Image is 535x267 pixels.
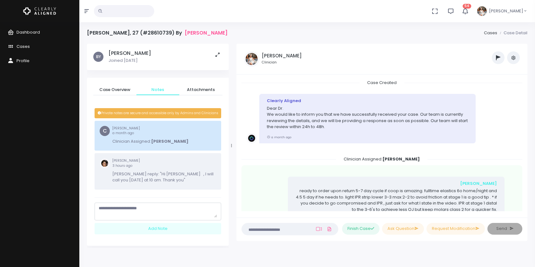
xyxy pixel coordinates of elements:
[426,223,485,235] button: Request Modification
[17,29,40,35] span: Dashboard
[484,30,497,36] a: Cases
[489,8,523,14] span: [PERSON_NAME]
[17,58,30,64] span: Profile
[382,156,420,162] b: [PERSON_NAME]
[262,60,302,65] small: Clinician
[109,57,151,64] p: Joined [DATE]
[267,98,468,104] div: Clearly Aligned
[184,87,217,93] span: Attachments
[112,126,188,136] small: [PERSON_NAME]
[185,30,228,36] a: [PERSON_NAME]
[342,223,380,235] button: Finish Case
[463,4,471,9] span: 54
[112,138,188,145] p: Clinician Assigned:
[112,171,216,183] p: [PERSON_NAME] reply: "Hi [PERSON_NAME] , I will call you [DATE] at 10 am. Thank you"
[112,131,134,135] span: a month ago
[267,135,291,139] small: a month ago
[93,52,103,62] span: BY
[241,80,522,211] div: scrollable content
[151,138,188,144] b: [PERSON_NAME]
[95,108,221,118] div: Private notes are secure and accessible only by Admins and Clinicians
[100,126,110,136] span: C
[23,4,56,18] img: Logo Horizontal
[112,163,132,168] span: 3 hours ago
[295,188,497,212] p: ready to order upon return 5-7 day cycle if coop is amazing. fulltime elastics 6o home/night and ...
[262,53,302,59] h5: [PERSON_NAME]
[382,223,424,235] button: Ask Question
[87,30,228,36] h4: [PERSON_NAME], 27 (#28610739) By
[17,43,30,49] span: Cases
[98,87,131,93] span: Case Overview
[95,223,221,235] div: Add Note
[315,226,323,231] a: Add Loom Video
[497,30,527,36] li: Case Detail
[109,50,151,56] h5: [PERSON_NAME]
[112,158,216,168] small: [PERSON_NAME]
[336,154,427,164] span: Clinician Assigned:
[360,78,404,88] span: Case Created
[87,44,229,248] div: scrollable content
[476,5,488,17] img: Header Avatar
[326,223,333,235] a: Add Files
[142,87,175,93] span: Notes
[295,180,497,187] div: [PERSON_NAME]
[267,105,468,130] p: Dear Dr. We would like to inform you that we have successfully received your case. Our team is cu...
